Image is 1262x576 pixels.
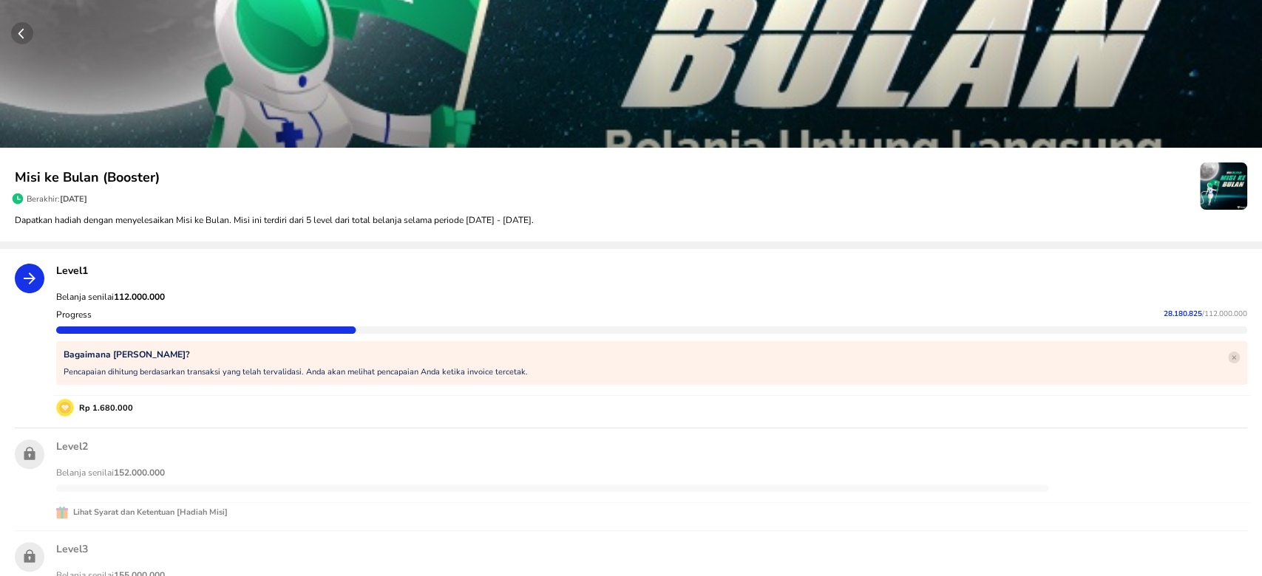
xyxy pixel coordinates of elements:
strong: 152.000.000 [114,467,165,479]
p: Level 3 [56,542,1247,556]
strong: 112.000.000 [114,291,165,303]
img: mission-icon-23355 [1200,162,1247,210]
p: Bagaimana [PERSON_NAME]? [64,349,528,360]
p: Rp 1.680.000 [74,402,133,414]
p: Level 1 [56,264,1247,278]
p: Pencapaian dihitung berdasarkan transaksi yang telah tervalidasi. Anda akan melihat pencapaian An... [64,366,528,377]
p: Misi ke Bulan (Booster) [15,168,1200,188]
span: [DATE] [60,193,87,205]
span: Belanja senilai [56,467,165,479]
span: Belanja senilai [56,291,165,303]
p: Progress [56,309,92,320]
p: Berakhir: [27,193,87,205]
p: Lihat Syarat dan Ketentuan [Hadiah Misi] [68,506,228,519]
p: Dapatkan hadiah dengan menyelesaikan Misi ke Bulan. Misi ini terdiri dari 5 level dari total bela... [15,213,1247,227]
span: 28.180.825 [1164,309,1202,319]
span: / 112.000.000 [1202,309,1247,319]
p: Level 2 [56,439,1247,453]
